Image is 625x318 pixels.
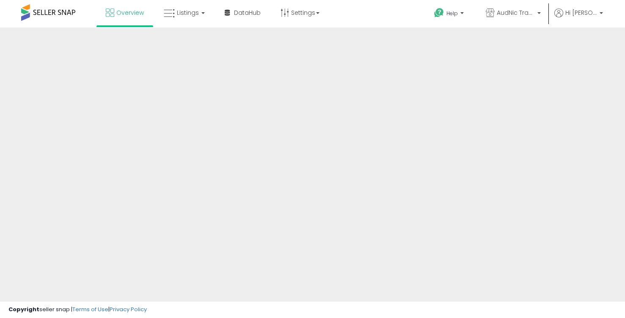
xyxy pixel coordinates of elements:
span: Listings [177,8,199,17]
i: Get Help [434,8,444,18]
a: Hi [PERSON_NAME] [554,8,603,27]
span: Overview [116,8,144,17]
div: seller snap | | [8,306,147,314]
span: DataHub [234,8,261,17]
span: Hi [PERSON_NAME] [565,8,597,17]
span: AudNic Traders LLC [497,8,535,17]
span: Help [446,10,458,17]
a: Help [427,1,472,27]
strong: Copyright [8,305,39,313]
a: Terms of Use [72,305,108,313]
a: Privacy Policy [110,305,147,313]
